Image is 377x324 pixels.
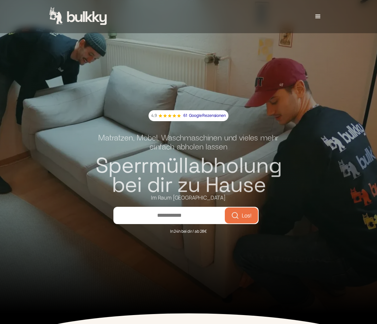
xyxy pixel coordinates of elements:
p: 4,9 [151,112,157,119]
div: menu [308,7,328,27]
h2: Matratzen, Möbel, Waschmaschinen und vieles mehr einfach abholen lassen [98,134,279,156]
p: 61 [183,112,187,119]
span: Los! [242,213,252,218]
div: In 24h bei dir / ab 28€ [170,224,207,235]
div: Im Raum [GEOGRAPHIC_DATA] [151,194,226,201]
p: Google Rezensionen [189,112,226,119]
button: Los! [226,209,257,222]
a: home [49,7,108,26]
h1: Sperrmüllabholung bei dir zu Hause [93,156,284,194]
